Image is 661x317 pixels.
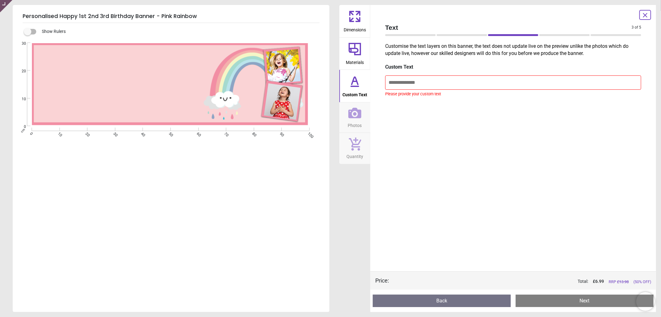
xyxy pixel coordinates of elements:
span: Photos [348,120,362,129]
span: 0 [14,124,26,129]
button: Custom Text [339,70,370,102]
button: Next [516,295,654,307]
button: Photos [339,102,370,133]
button: Quantity [339,133,370,164]
span: 20 [14,69,26,74]
h5: Personalised Happy 1st 2nd 3rd Birthday Banner - Pink Rainbow [23,10,319,23]
span: 50 [168,131,172,135]
span: 10 [57,131,61,135]
div: Price : [375,277,389,284]
span: cm [20,128,26,134]
span: RRP [609,279,629,285]
label: Custom Text [385,64,641,70]
span: (50% OFF) [633,279,651,285]
span: Materials [346,57,364,66]
span: 100 [306,131,311,135]
span: 60 [196,131,200,135]
span: 0 [29,131,33,135]
span: 30 [112,131,116,135]
button: Dimensions [339,5,370,37]
button: Back [373,295,511,307]
span: £ [593,279,604,285]
span: 90 [279,131,283,135]
div: Show Rulers [28,28,329,35]
span: 10 [14,97,26,102]
span: 3 of 5 [632,25,641,30]
button: Materials [339,38,370,70]
span: £ 13.98 [617,279,629,284]
p: Customise the text layers on this banner, the text does not update live on the preview unlike the... [380,43,646,57]
span: 70 [223,131,227,135]
div: Total: [398,279,651,285]
span: Custom Text [342,89,367,98]
iframe: Brevo live chat [636,292,655,311]
span: 80 [251,131,255,135]
span: 30 [14,41,26,46]
span: 20 [84,131,88,135]
span: Text [385,23,632,32]
span: 40 [140,131,144,135]
span: 6.99 [595,279,604,284]
span: Please provide your custom text [385,90,641,97]
span: Quantity [346,151,363,160]
span: Dimensions [344,24,366,33]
